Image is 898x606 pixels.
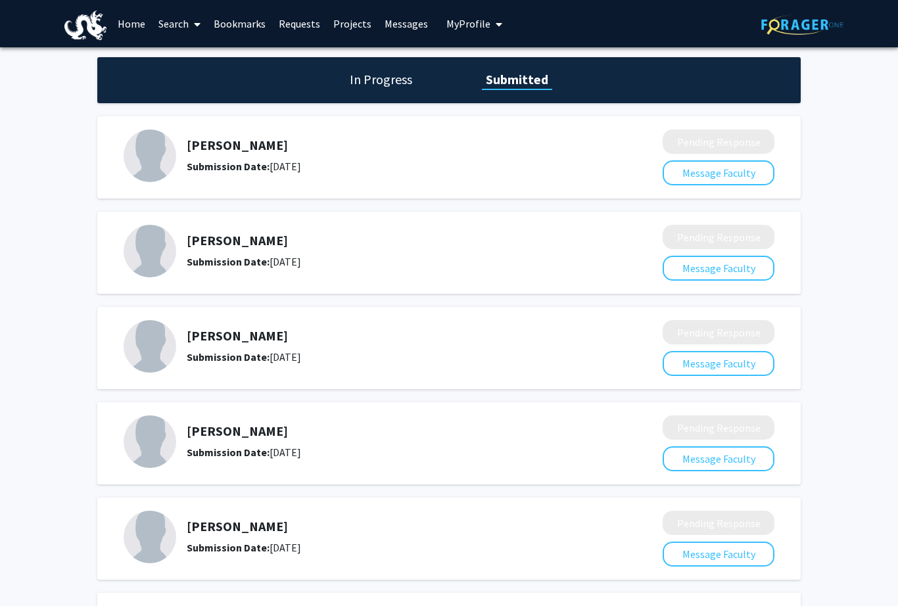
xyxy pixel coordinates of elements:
[446,17,490,30] span: My Profile
[663,542,774,567] button: Message Faculty
[272,1,327,47] a: Requests
[663,446,774,471] button: Message Faculty
[663,452,774,465] a: Message Faculty
[64,11,106,40] img: Drexel University Logo
[187,541,270,554] b: Submission Date:
[663,129,774,154] button: Pending Response
[663,262,774,275] a: Message Faculty
[152,1,207,47] a: Search
[187,160,270,173] b: Submission Date:
[663,548,774,561] a: Message Faculty
[663,160,774,185] button: Message Faculty
[663,351,774,376] button: Message Faculty
[187,137,593,153] h5: [PERSON_NAME]
[124,320,176,373] img: Profile Picture
[663,320,774,344] button: Pending Response
[187,444,593,460] div: [DATE]
[10,547,56,596] iframe: Chat
[663,511,774,535] button: Pending Response
[663,415,774,440] button: Pending Response
[187,350,270,363] b: Submission Date:
[346,70,416,89] h1: In Progress
[124,415,176,468] img: Profile Picture
[187,540,593,555] div: [DATE]
[187,158,593,174] div: [DATE]
[663,166,774,179] a: Message Faculty
[663,225,774,249] button: Pending Response
[761,14,843,35] img: ForagerOne Logo
[482,70,552,89] h1: Submitted
[124,511,176,563] img: Profile Picture
[187,328,593,344] h5: [PERSON_NAME]
[124,225,176,277] img: Profile Picture
[187,233,593,248] h5: [PERSON_NAME]
[111,1,152,47] a: Home
[663,256,774,281] button: Message Faculty
[378,1,435,47] a: Messages
[327,1,378,47] a: Projects
[124,129,176,182] img: Profile Picture
[207,1,272,47] a: Bookmarks
[187,446,270,459] b: Submission Date:
[663,357,774,370] a: Message Faculty
[187,255,270,268] b: Submission Date:
[187,519,593,534] h5: [PERSON_NAME]
[187,423,593,439] h5: [PERSON_NAME]
[187,254,593,269] div: [DATE]
[187,349,593,365] div: [DATE]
